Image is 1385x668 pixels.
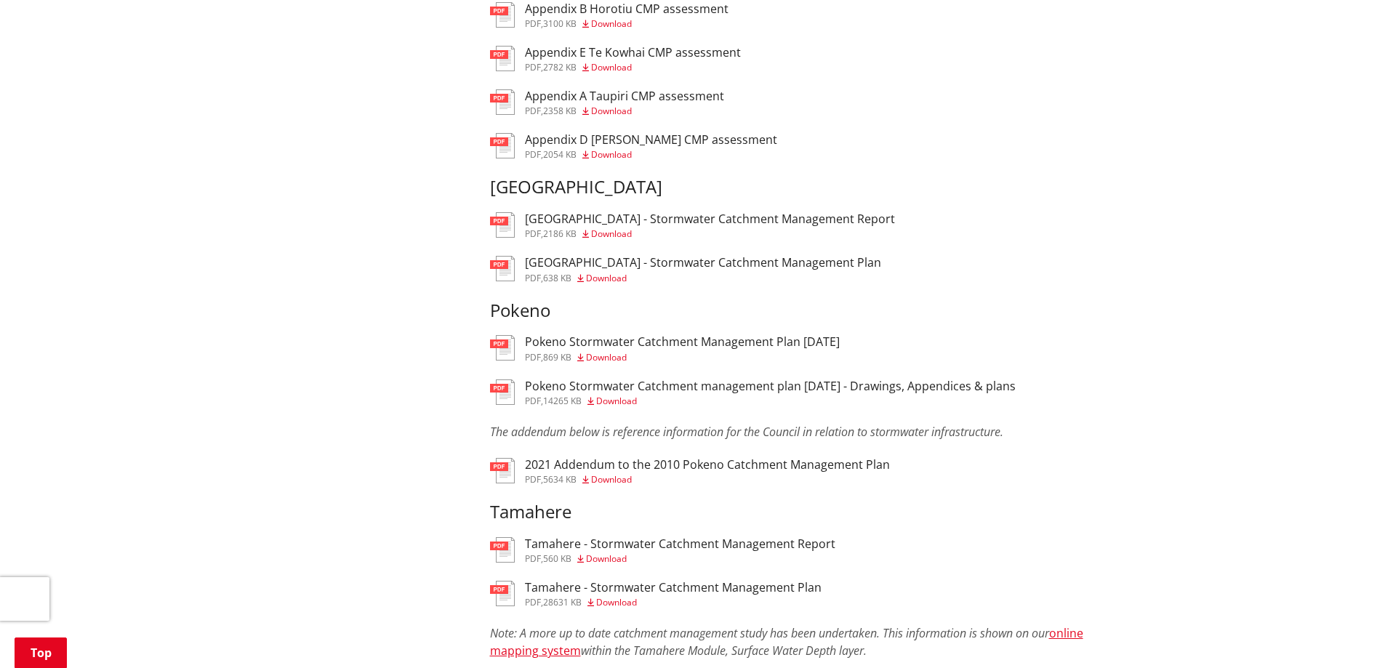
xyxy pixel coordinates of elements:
[525,353,840,362] div: ,
[543,148,577,161] span: 2054 KB
[490,502,1109,523] h3: Tamahere
[543,228,577,240] span: 2186 KB
[525,46,741,60] h3: Appendix E Te Kowhai CMP assessment
[490,379,515,405] img: document-pdf.svg
[490,335,515,361] img: document-pdf.svg
[525,61,541,73] span: pdf
[490,46,741,72] a: Appendix E Te Kowhai CMP assessment pdf,2782 KB Download
[525,397,1016,406] div: ,
[596,395,637,407] span: Download
[525,274,881,283] div: ,
[591,105,632,117] span: Download
[490,424,1003,457] em: The addendum below is reference information for the Council in relation to stormwater infrastruct...
[490,537,515,563] img: document-pdf.svg
[490,625,1049,641] em: Note: A more up to date catchment management study has been undertaken. This information is shown...
[490,89,515,115] img: document-pdf.svg
[591,61,632,73] span: Download
[490,300,1109,321] h3: Pokeno
[490,458,890,484] a: 2021 Addendum to the 2010 Pokeno Catchment Management Plan pdf,5634 KB Download
[490,133,515,158] img: document-pdf.svg
[525,395,541,407] span: pdf
[490,177,1109,198] h3: [GEOGRAPHIC_DATA]
[525,148,541,161] span: pdf
[525,107,724,116] div: ,
[490,133,777,159] a: Appendix D [PERSON_NAME] CMP assessment pdf,2054 KB Download
[591,473,632,486] span: Download
[490,2,728,28] a: Appendix B Horotiu CMP assessment pdf,3100 KB Download
[490,256,515,281] img: document-pdf.svg
[543,395,582,407] span: 14265 KB
[525,552,541,565] span: pdf
[543,61,577,73] span: 2782 KB
[525,150,777,159] div: ,
[490,581,515,606] img: document-pdf.svg
[490,379,1016,406] a: Pokeno Stormwater Catchment management plan [DATE] - Drawings, Appendices & plans pdf,14265 KB Do...
[490,2,515,28] img: document-pdf.svg
[586,272,627,284] span: Download
[1318,607,1370,659] iframe: Messenger Launcher
[525,17,541,30] span: pdf
[525,458,890,472] h3: 2021 Addendum to the 2010 Pokeno Catchment Management Plan
[591,228,632,240] span: Download
[586,351,627,363] span: Download
[586,552,627,565] span: Download
[490,212,895,238] a: [GEOGRAPHIC_DATA] - Stormwater Catchment Management Report pdf,2186 KB Download
[490,458,515,483] img: document-pdf.svg
[543,105,577,117] span: 2358 KB
[525,105,541,117] span: pdf
[525,256,881,270] h3: [GEOGRAPHIC_DATA] - Stormwater Catchment Management Plan
[490,212,515,238] img: document-pdf.svg
[525,555,835,563] div: ,
[591,148,632,161] span: Download
[525,63,741,72] div: ,
[596,596,637,608] span: Download
[525,20,728,28] div: ,
[490,46,515,71] img: document-pdf.svg
[525,351,541,363] span: pdf
[525,89,724,103] h3: Appendix A Taupiri CMP assessment
[525,596,541,608] span: pdf
[525,228,541,240] span: pdf
[525,335,840,349] h3: Pokeno Stormwater Catchment Management Plan [DATE]
[543,17,577,30] span: 3100 KB
[525,2,728,16] h3: Appendix B Horotiu CMP assessment
[490,256,881,282] a: [GEOGRAPHIC_DATA] - Stormwater Catchment Management Plan pdf,638 KB Download
[525,581,822,595] h3: Tamahere - Stormwater Catchment Management Plan
[490,89,724,116] a: Appendix A Taupiri CMP assessment pdf,2358 KB Download
[525,212,895,226] h3: [GEOGRAPHIC_DATA] - Stormwater Catchment Management Report
[525,133,777,147] h3: Appendix D [PERSON_NAME] CMP assessment
[525,598,822,607] div: ,
[490,625,1083,659] a: online mapping system
[543,473,577,486] span: 5634 KB
[543,552,571,565] span: 560 KB
[525,473,541,486] span: pdf
[525,475,890,484] div: ,
[543,272,571,284] span: 638 KB
[490,537,835,563] a: Tamahere - Stormwater Catchment Management Report pdf,560 KB Download
[490,581,822,607] a: Tamahere - Stormwater Catchment Management Plan pdf,28631 KB Download
[591,17,632,30] span: Download
[525,272,541,284] span: pdf
[525,379,1016,393] h3: Pokeno Stormwater Catchment management plan [DATE] - Drawings, Appendices & plans
[525,537,835,551] h3: Tamahere - Stormwater Catchment Management Report
[490,335,840,361] a: Pokeno Stormwater Catchment Management Plan [DATE] pdf,869 KB Download
[543,596,582,608] span: 28631 KB
[525,230,895,238] div: ,
[15,637,67,668] a: Top
[543,351,571,363] span: 869 KB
